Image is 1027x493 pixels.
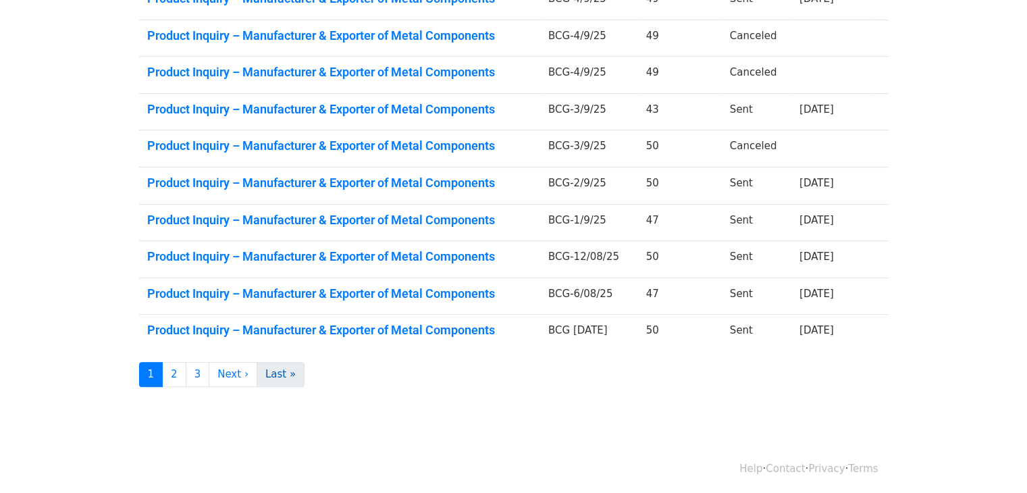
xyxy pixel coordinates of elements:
[722,130,791,167] td: Canceled
[638,57,722,94] td: 49
[799,251,834,263] a: [DATE]
[147,286,532,301] a: Product Inquiry – Manufacturer & Exporter of Metal Components
[722,278,791,315] td: Sent
[799,324,834,336] a: [DATE]
[540,241,638,278] td: BCG-12/08/25
[848,463,878,475] a: Terms
[722,20,791,57] td: Canceled
[638,93,722,130] td: 43
[257,362,305,387] a: Last »
[147,213,532,228] a: Product Inquiry – Manufacturer & Exporter of Metal Components
[540,93,638,130] td: BCG-3/9/25
[722,57,791,94] td: Canceled
[722,315,791,351] td: Sent
[638,130,722,167] td: 50
[799,177,834,189] a: [DATE]
[799,103,834,115] a: [DATE]
[540,204,638,241] td: BCG-1/9/25
[186,362,210,387] a: 3
[540,57,638,94] td: BCG-4/9/25
[540,130,638,167] td: BCG-3/9/25
[722,167,791,205] td: Sent
[147,138,532,153] a: Product Inquiry – Manufacturer & Exporter of Metal Components
[147,28,532,43] a: Product Inquiry – Manufacturer & Exporter of Metal Components
[139,362,163,387] a: 1
[722,241,791,278] td: Sent
[638,241,722,278] td: 50
[147,65,532,80] a: Product Inquiry – Manufacturer & Exporter of Metal Components
[638,204,722,241] td: 47
[638,167,722,205] td: 50
[739,463,762,475] a: Help
[147,102,532,117] a: Product Inquiry – Manufacturer & Exporter of Metal Components
[540,315,638,351] td: BCG [DATE]
[722,93,791,130] td: Sent
[638,315,722,351] td: 50
[147,323,532,338] a: Product Inquiry – Manufacturer & Exporter of Metal Components
[209,362,257,387] a: Next ›
[959,428,1027,493] iframe: Chat Widget
[766,463,805,475] a: Contact
[540,278,638,315] td: BCG-6/08/25
[147,176,532,190] a: Product Inquiry – Manufacturer & Exporter of Metal Components
[638,20,722,57] td: 49
[638,278,722,315] td: 47
[540,20,638,57] td: BCG-4/9/25
[808,463,845,475] a: Privacy
[540,167,638,205] td: BCG-2/9/25
[147,249,532,264] a: Product Inquiry – Manufacturer & Exporter of Metal Components
[162,362,186,387] a: 2
[799,214,834,226] a: [DATE]
[799,288,834,300] a: [DATE]
[722,204,791,241] td: Sent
